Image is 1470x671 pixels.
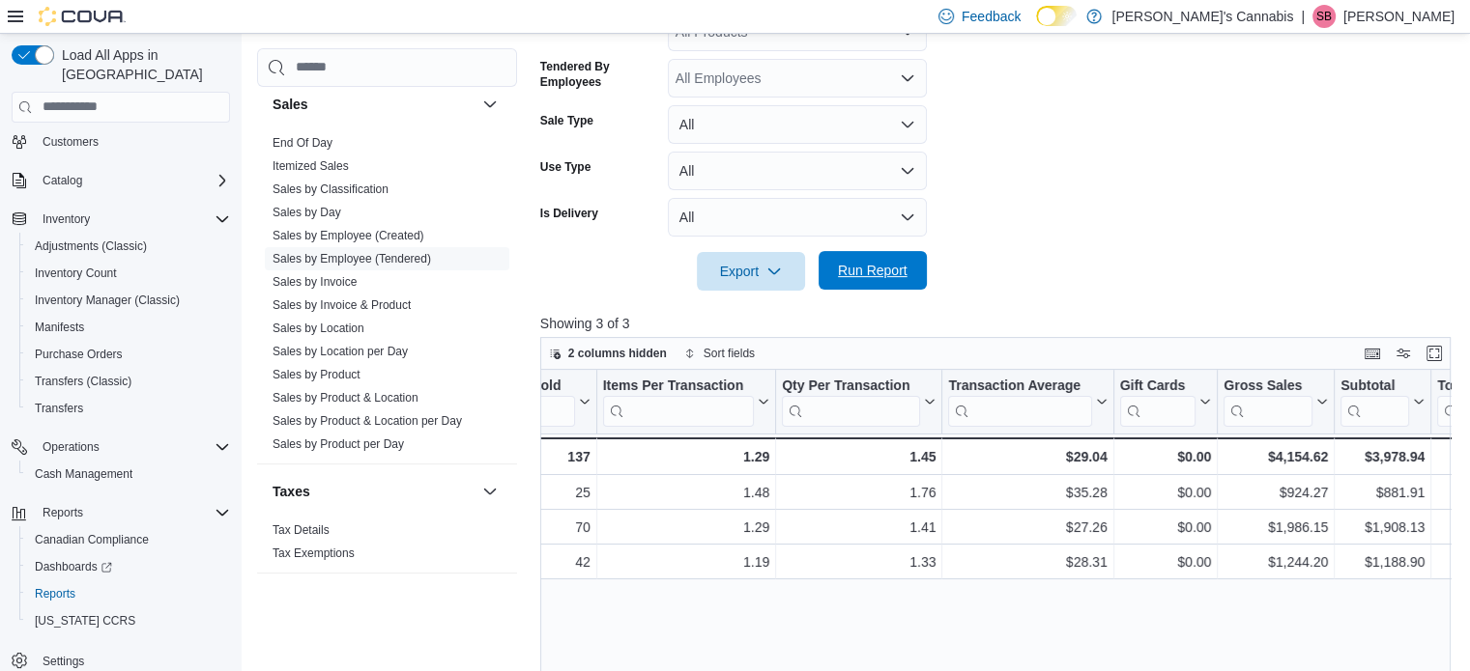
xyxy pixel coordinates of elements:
[35,169,230,192] span: Catalog
[948,445,1107,468] div: $29.04
[948,550,1107,573] div: $28.31
[677,342,763,365] button: Sort fields
[35,169,90,192] button: Catalog
[962,7,1021,26] span: Feedback
[602,377,754,395] div: Items Per Transaction
[43,173,82,188] span: Catalog
[540,206,598,221] label: Is Delivery
[273,322,364,335] a: Sales by Location
[506,516,591,539] div: 70
[35,586,75,601] span: Reports
[1119,481,1211,504] div: $0.00
[27,235,155,258] a: Adjustments (Classic)
[1340,377,1425,426] button: Subtotal
[19,553,238,580] a: Dashboards
[19,395,238,422] button: Transfers
[35,501,230,524] span: Reports
[668,152,927,190] button: All
[27,343,230,366] span: Purchase Orders
[19,314,238,341] button: Manifests
[35,293,180,308] span: Inventory Manager (Classic)
[19,580,238,607] button: Reports
[568,346,667,361] span: 2 columns hidden
[838,261,908,280] span: Run Report
[19,260,238,287] button: Inventory Count
[478,480,502,503] button: Taxes
[1340,516,1425,539] div: $1,908.13
[273,159,349,173] a: Itemized Sales
[948,377,1091,426] div: Transaction Average
[35,613,135,629] span: [US_STATE] CCRS
[540,113,593,128] label: Sale Type
[4,167,238,194] button: Catalog
[505,445,590,468] div: 137
[505,377,574,395] div: Net Sold
[1301,5,1305,28] p: |
[948,516,1107,539] div: $27.26
[54,45,230,84] span: Load All Apps in [GEOGRAPHIC_DATA]
[273,229,424,242] a: Sales by Employee (Created)
[273,275,357,289] a: Sales by Invoice
[782,377,920,426] div: Qty Per Transaction
[273,297,411,313] span: Sales by Invoice & Product
[35,532,149,547] span: Canadian Compliance
[27,397,91,420] a: Transfers
[43,505,83,520] span: Reports
[27,262,125,285] a: Inventory Count
[602,377,754,426] div: Items Per Transaction
[273,136,332,150] a: End Of Day
[505,377,574,426] div: Net Sold
[1316,5,1332,28] span: SB
[35,238,147,254] span: Adjustments (Classic)
[273,523,330,537] a: Tax Details
[1224,550,1328,573] div: $1,244.20
[27,609,230,632] span: Washington CCRS
[708,252,793,291] span: Export
[273,274,357,290] span: Sales by Invoice
[782,377,920,395] div: Qty Per Transaction
[273,182,389,196] a: Sales by Classification
[668,198,927,237] button: All
[1423,342,1446,365] button: Enter fullscreen
[19,341,238,368] button: Purchase Orders
[1340,377,1409,426] div: Subtotal
[541,342,675,365] button: 2 columns hidden
[273,205,341,220] span: Sales by Day
[43,211,90,227] span: Inventory
[273,95,475,114] button: Sales
[35,129,230,154] span: Customers
[1340,481,1425,504] div: $881.91
[506,481,591,504] div: 25
[1224,377,1312,426] div: Gross Sales
[478,93,502,116] button: Sales
[540,159,591,175] label: Use Type
[1036,26,1037,27] span: Dark Mode
[27,289,230,312] span: Inventory Manager (Classic)
[273,522,330,538] span: Tax Details
[273,344,408,359] span: Sales by Location per Day
[35,208,98,231] button: Inventory
[668,105,927,144] button: All
[27,316,230,339] span: Manifests
[35,559,112,574] span: Dashboards
[273,206,341,219] a: Sales by Day
[273,251,431,266] span: Sales by Employee (Tendered)
[782,550,936,573] div: 1.33
[704,346,755,361] span: Sort fields
[19,526,238,553] button: Canadian Compliance
[35,320,84,335] span: Manifests
[1119,445,1211,468] div: $0.00
[1340,445,1425,468] div: $3,978.94
[257,131,517,463] div: Sales
[27,555,230,578] span: Dashboards
[35,208,230,231] span: Inventory
[1119,377,1196,395] div: Gift Cards
[1036,6,1077,26] input: Dark Mode
[1392,342,1415,365] button: Display options
[948,377,1107,426] button: Transaction Average
[1119,516,1211,539] div: $0.00
[273,368,360,381] a: Sales by Product
[603,550,770,573] div: 1.19
[27,370,230,393] span: Transfers (Classic)
[505,377,590,426] button: Net Sold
